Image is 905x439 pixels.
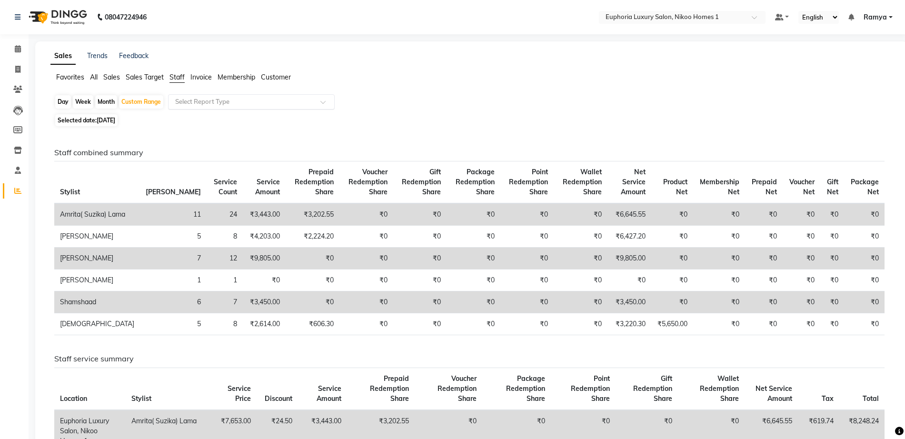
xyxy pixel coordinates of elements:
[693,291,745,313] td: ₹0
[55,95,71,109] div: Day
[54,248,140,269] td: [PERSON_NAME]
[56,73,84,81] span: Favorites
[54,269,140,291] td: [PERSON_NAME]
[844,203,885,226] td: ₹0
[24,4,90,30] img: logo
[745,313,783,335] td: ₹0
[54,148,885,157] h6: Staff combined summary
[447,291,501,313] td: ₹0
[339,313,393,335] td: ₹0
[54,203,140,226] td: Amrita( Suzika) Lama
[651,313,693,335] td: ₹5,650.00
[207,291,243,313] td: 7
[851,178,879,196] span: Package Net
[820,313,844,335] td: ₹0
[214,178,237,196] span: Service Count
[651,291,693,313] td: ₹0
[693,248,745,269] td: ₹0
[54,226,140,248] td: [PERSON_NAME]
[393,269,446,291] td: ₹0
[633,374,672,403] span: Gift Redemption Share
[286,248,339,269] td: ₹0
[820,203,844,226] td: ₹0
[140,269,207,291] td: 1
[393,226,446,248] td: ₹0
[55,114,118,126] span: Selected date:
[554,291,607,313] td: ₹0
[119,95,163,109] div: Custom Range
[563,168,602,196] span: Wallet Redemption Share
[745,226,783,248] td: ₹0
[393,313,446,335] td: ₹0
[827,178,838,196] span: Gift Net
[745,248,783,269] td: ₹0
[844,269,885,291] td: ₹0
[554,269,607,291] td: ₹0
[265,394,292,403] span: Discount
[651,203,693,226] td: ₹0
[140,291,207,313] td: 6
[140,313,207,335] td: 5
[783,313,820,335] td: ₹0
[54,313,140,335] td: [DEMOGRAPHIC_DATA]
[73,95,93,109] div: Week
[607,248,651,269] td: ₹9,805.00
[447,248,501,269] td: ₹0
[447,203,501,226] td: ₹0
[393,203,446,226] td: ₹0
[105,4,147,30] b: 08047224946
[456,168,495,196] span: Package Redemption Share
[228,384,251,403] span: Service Price
[789,178,815,196] span: Voucher Net
[348,168,388,196] span: Voucher Redemption Share
[207,203,243,226] td: 24
[844,226,885,248] td: ₹0
[607,291,651,313] td: ₹3,450.00
[393,248,446,269] td: ₹0
[131,394,151,403] span: Stylist
[54,291,140,313] td: Shamshaad
[438,374,477,403] span: Voucher Redemption Share
[500,226,554,248] td: ₹0
[255,178,280,196] span: Service Amount
[509,168,548,196] span: Point Redemption Share
[554,313,607,335] td: ₹0
[295,168,334,196] span: Prepaid Redemption Share
[402,168,441,196] span: Gift Redemption Share
[651,226,693,248] td: ₹0
[146,188,201,196] span: [PERSON_NAME]
[243,248,286,269] td: ₹9,805.00
[207,313,243,335] td: 8
[60,188,80,196] span: Stylist
[844,291,885,313] td: ₹0
[140,226,207,248] td: 5
[783,291,820,313] td: ₹0
[554,203,607,226] td: ₹0
[60,394,87,403] span: Location
[286,313,339,335] td: ₹606.30
[140,203,207,226] td: 11
[339,269,393,291] td: ₹0
[506,374,545,403] span: Package Redemption Share
[286,226,339,248] td: ₹2,224.20
[554,248,607,269] td: ₹0
[820,248,844,269] td: ₹0
[621,168,646,196] span: Net Service Amount
[783,248,820,269] td: ₹0
[169,73,185,81] span: Staff
[700,178,739,196] span: Membership Net
[140,248,207,269] td: 7
[50,48,76,65] a: Sales
[863,394,879,403] span: Total
[243,203,286,226] td: ₹3,443.00
[783,226,820,248] td: ₹0
[820,291,844,313] td: ₹0
[663,178,687,196] span: Product Net
[286,203,339,226] td: ₹3,202.55
[783,203,820,226] td: ₹0
[500,291,554,313] td: ₹0
[243,226,286,248] td: ₹4,203.00
[783,269,820,291] td: ₹0
[393,291,446,313] td: ₹0
[103,73,120,81] span: Sales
